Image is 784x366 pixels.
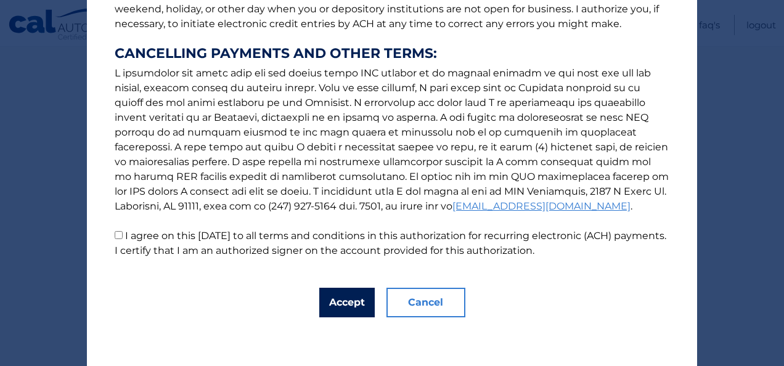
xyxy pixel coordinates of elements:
[386,288,465,317] button: Cancel
[319,288,375,317] button: Accept
[115,46,669,61] strong: CANCELLING PAYMENTS AND OTHER TERMS:
[452,200,631,212] a: [EMAIL_ADDRESS][DOMAIN_NAME]
[115,230,666,256] label: I agree on this [DATE] to all terms and conditions in this authorization for recurring electronic...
